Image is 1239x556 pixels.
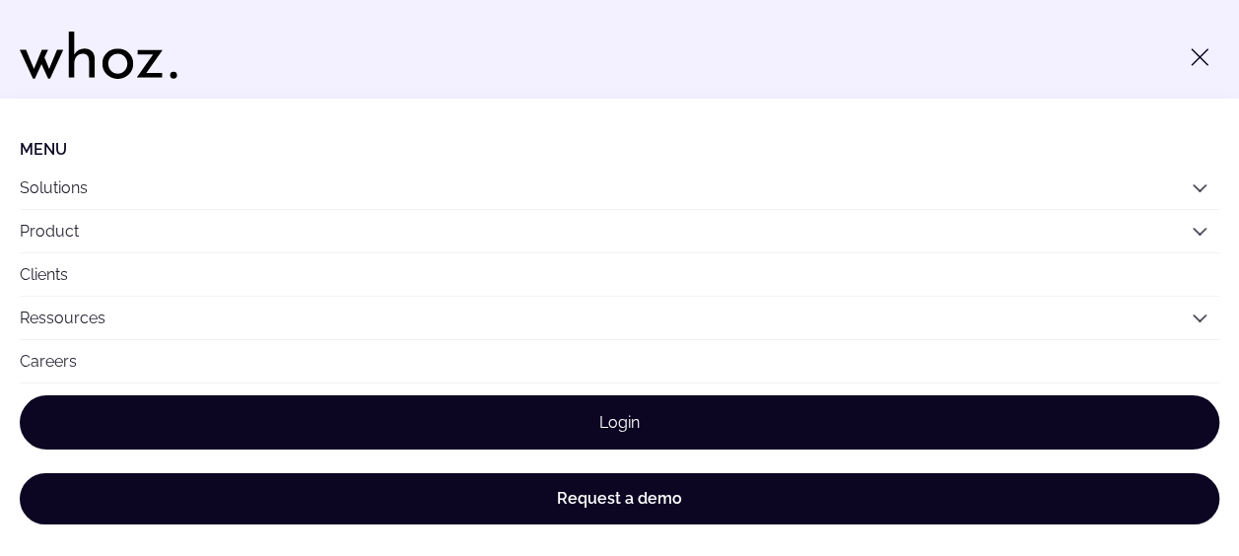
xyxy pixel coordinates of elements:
[1180,37,1219,77] button: Toggle menu
[20,340,1219,382] a: Careers
[20,395,1219,450] a: Login
[1109,426,1211,528] iframe: Chatbot
[20,140,1219,159] li: Menu
[20,297,1219,339] button: Ressources
[20,222,79,241] a: Product
[20,210,1219,252] button: Product
[20,253,1219,296] a: Clients
[20,309,105,327] a: Ressources
[20,167,1219,209] button: Solutions
[20,473,1219,524] a: Request a demo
